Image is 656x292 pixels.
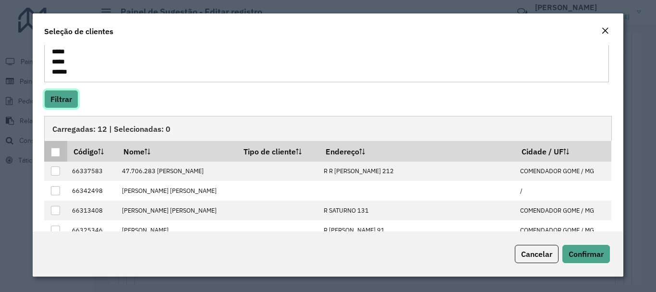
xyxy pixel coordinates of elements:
[117,141,237,161] th: Nome
[237,141,319,161] th: Tipo de cliente
[67,201,117,220] td: 66313408
[562,245,610,263] button: Confirmar
[67,162,117,181] td: 66337583
[44,116,611,141] div: Carregadas: 12 | Selecionadas: 0
[67,141,117,161] th: Código
[569,249,604,259] span: Confirmar
[515,181,611,201] td: /
[601,27,609,35] em: Fechar
[117,181,237,201] td: [PERSON_NAME] [PERSON_NAME]
[44,90,78,108] button: Filtrar
[598,25,612,38] button: Close
[515,201,611,220] td: COMENDADOR GOME / MG
[515,220,611,240] td: COMENDADOR GOME / MG
[67,181,117,201] td: 66342498
[319,162,515,181] td: R R [PERSON_NAME] 212
[319,201,515,220] td: R SATURNO 131
[319,220,515,240] td: R [PERSON_NAME] 91
[319,141,515,161] th: Endereço
[117,220,237,240] td: [PERSON_NAME]
[521,249,552,259] span: Cancelar
[515,141,611,161] th: Cidade / UF
[515,245,559,263] button: Cancelar
[117,162,237,181] td: 47.706.283 [PERSON_NAME]
[44,25,113,37] h4: Seleção de clientes
[117,201,237,220] td: [PERSON_NAME] [PERSON_NAME]
[67,220,117,240] td: 66325346
[515,162,611,181] td: COMENDADOR GOME / MG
